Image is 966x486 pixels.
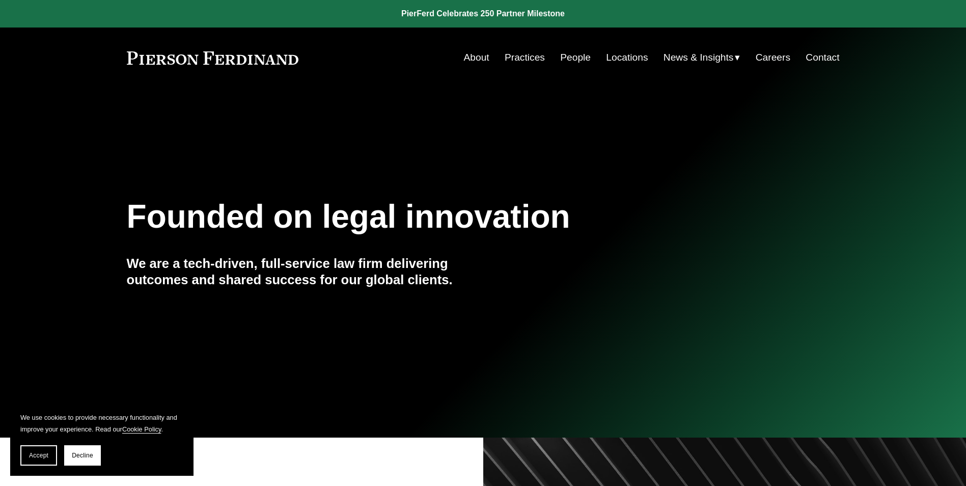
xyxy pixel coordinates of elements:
[20,445,57,466] button: Accept
[64,445,101,466] button: Decline
[664,48,740,67] a: folder dropdown
[127,198,721,235] h1: Founded on legal innovation
[806,48,839,67] a: Contact
[664,49,734,67] span: News & Insights
[29,452,48,459] span: Accept
[606,48,648,67] a: Locations
[756,48,790,67] a: Careers
[20,412,183,435] p: We use cookies to provide necessary functionality and improve your experience. Read our .
[10,401,194,476] section: Cookie banner
[127,255,483,288] h4: We are a tech-driven, full-service law firm delivering outcomes and shared success for our global...
[464,48,489,67] a: About
[122,425,161,433] a: Cookie Policy
[505,48,545,67] a: Practices
[72,452,93,459] span: Decline
[560,48,591,67] a: People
